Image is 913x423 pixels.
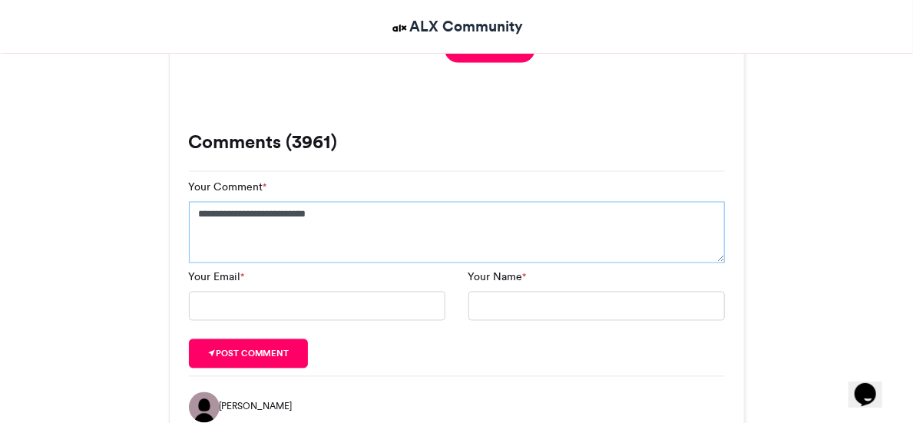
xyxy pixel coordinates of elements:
label: Your Email [189,269,245,286]
a: ALX Community [390,15,523,38]
span: [PERSON_NAME] [220,400,293,414]
iframe: chat widget [848,362,898,408]
button: Post comment [189,339,309,368]
label: Your Name [468,269,527,286]
label: Your Comment [189,180,267,196]
img: ALX Community [390,18,409,38]
img: Daniel [189,392,220,423]
h3: Comments (3961) [189,134,725,152]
